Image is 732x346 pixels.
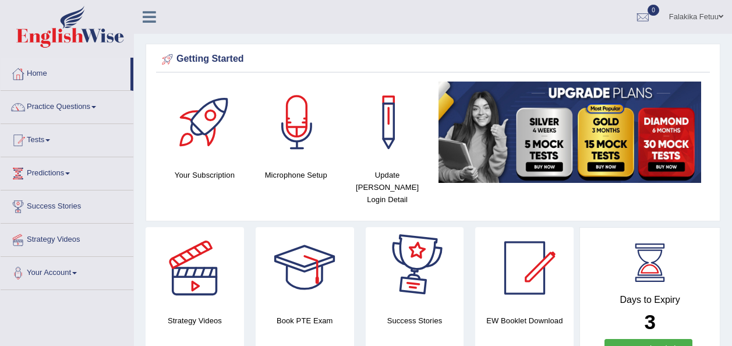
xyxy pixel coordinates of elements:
img: small5.jpg [439,82,701,183]
h4: Days to Expiry [593,295,707,305]
h4: Success Stories [366,315,464,327]
a: Success Stories [1,190,133,220]
div: Getting Started [159,51,707,68]
h4: Book PTE Exam [256,315,354,327]
a: Practice Questions [1,91,133,120]
a: Your Account [1,257,133,286]
span: 0 [648,5,659,16]
a: Tests [1,124,133,153]
h4: EW Booklet Download [475,315,574,327]
h4: Your Subscription [165,169,245,181]
h4: Microphone Setup [256,169,336,181]
b: 3 [644,310,655,333]
h4: Update [PERSON_NAME] Login Detail [348,169,427,206]
a: Home [1,58,130,87]
a: Predictions [1,157,133,186]
a: Strategy Videos [1,224,133,253]
h4: Strategy Videos [146,315,244,327]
